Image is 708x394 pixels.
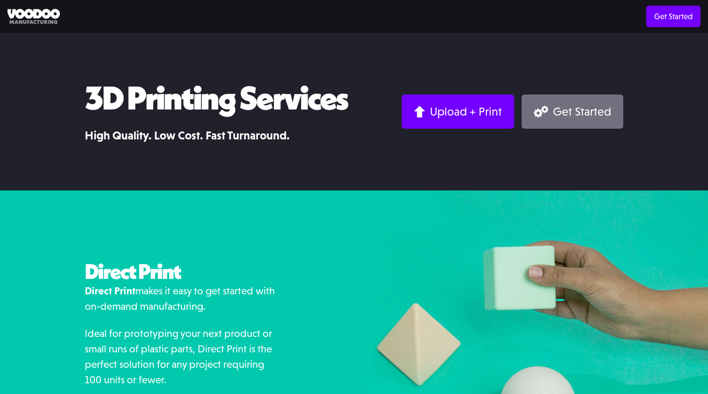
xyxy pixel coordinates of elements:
h1: 3D Printing Services [85,80,347,116]
h2: Direct Print [85,260,283,284]
img: Arrow up [414,106,425,117]
div: Upload + Print [430,104,502,119]
a: Upload + Print [402,95,514,129]
div: Get Started [553,104,611,119]
strong: Direct Print [85,285,135,297]
p: makes it easy to get started with on-demand manufacturing. [85,283,283,314]
p: Ideal for prototyping your next product or small runs of plastic parts, Direct Print is the perfe... [85,326,283,387]
img: Gears [534,106,548,117]
img: Voodoo Manufacturing logo [7,9,60,24]
a: Get Started [522,95,623,129]
h3: High Quality. Low Cost. Fast Turnaround. [85,127,347,144]
a: Get Started [646,6,701,27]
